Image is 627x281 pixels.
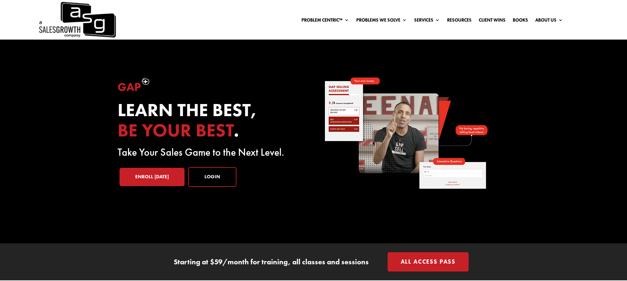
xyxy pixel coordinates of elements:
[414,18,440,25] a: Services
[447,18,472,25] a: Resources
[513,18,528,25] a: Books
[141,78,150,85] img: plus-symbol-white
[388,252,469,272] a: All Access Pass
[301,18,349,25] a: Problem Centric™
[479,18,506,25] a: Client Wins
[118,79,141,95] span: Gap
[118,149,303,156] p: Take Your Sales Game to the Next Level.
[356,18,407,25] a: Problems We Solve
[120,168,185,186] a: Enroll [DATE]
[118,100,303,144] h2: Learn the best, .
[118,118,234,142] span: be your best
[324,78,488,189] img: self-paced-sales-course-online
[535,18,563,25] a: About Us
[188,167,236,187] a: Login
